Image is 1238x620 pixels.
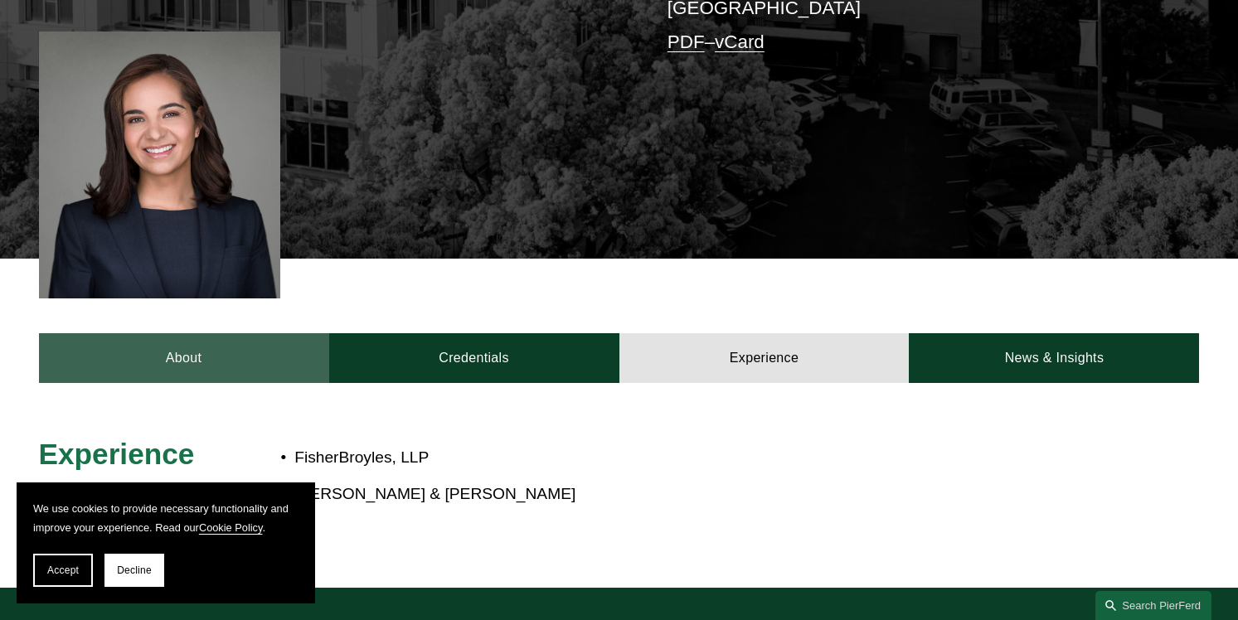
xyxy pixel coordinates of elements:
[294,443,1054,472] p: FisherBroyles, LLP
[909,333,1199,383] a: News & Insights
[47,564,79,576] span: Accept
[104,554,164,587] button: Decline
[294,480,1054,509] p: [PERSON_NAME] & [PERSON_NAME]
[715,31,765,52] a: vCard
[33,554,93,587] button: Accept
[117,564,152,576] span: Decline
[668,31,705,52] a: PDF
[199,521,263,534] a: Cookie Policy
[33,499,299,537] p: We use cookies to provide necessary functionality and improve your experience. Read our .
[39,438,195,470] span: Experience
[39,333,329,383] a: About
[17,482,315,603] section: Cookie banner
[329,333,619,383] a: Credentials
[1095,591,1211,620] a: Search this site
[619,333,910,383] a: Experience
